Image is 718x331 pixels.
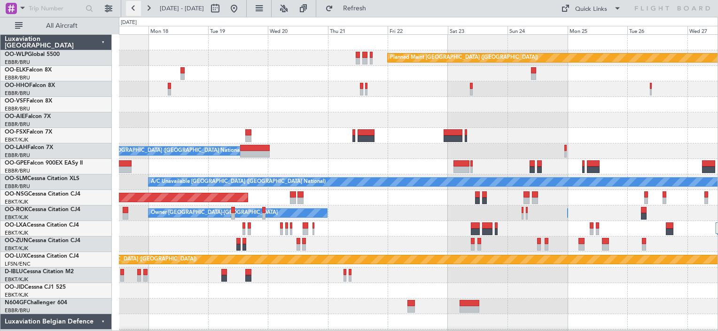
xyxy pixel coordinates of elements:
a: OO-ZUNCessna Citation CJ4 [5,238,80,244]
span: OO-LXA [5,222,27,228]
span: OO-WLP [5,52,28,57]
a: EBKT/KJK [5,214,28,221]
div: Mon 25 [568,26,627,34]
a: OO-GPEFalcon 900EX EASy II [5,160,83,166]
div: Planned Maint [GEOGRAPHIC_DATA] ([GEOGRAPHIC_DATA]) [390,51,538,65]
div: Owner [GEOGRAPHIC_DATA]-[GEOGRAPHIC_DATA] [151,206,278,220]
div: Wed 20 [268,26,328,34]
div: [DATE] [121,19,137,27]
a: EBBR/BRU [5,90,30,97]
span: D-IBLU [5,269,23,275]
a: OO-WLPGlobal 5500 [5,52,60,57]
a: D-IBLUCessna Citation M2 [5,269,74,275]
div: Owner [GEOGRAPHIC_DATA] ([GEOGRAPHIC_DATA] National) [91,144,242,158]
span: OO-ELK [5,67,26,73]
a: EBKT/KJK [5,245,28,252]
span: OO-VSF [5,98,26,104]
div: Thu 21 [328,26,388,34]
a: OO-VSFFalcon 8X [5,98,52,104]
a: EBKT/KJK [5,198,28,205]
a: EBBR/BRU [5,105,30,112]
a: EBBR/BRU [5,183,30,190]
div: A/C Unavailable [GEOGRAPHIC_DATA] ([GEOGRAPHIC_DATA] National) [151,175,326,189]
div: Fri 22 [388,26,447,34]
span: OO-HHO [5,83,29,88]
a: OO-JIDCessna CJ1 525 [5,284,66,290]
div: Tue 19 [208,26,268,34]
button: All Aircraft [10,18,102,33]
a: OO-ELKFalcon 8X [5,67,52,73]
a: EBKT/KJK [5,229,28,236]
a: EBBR/BRU [5,121,30,128]
div: Tue 26 [627,26,687,34]
span: [DATE] - [DATE] [160,4,204,13]
div: Sat 23 [448,26,507,34]
span: OO-AIE [5,114,25,119]
div: Mon 18 [148,26,208,34]
a: EBBR/BRU [5,59,30,66]
a: EBKT/KJK [5,136,28,143]
span: OO-ROK [5,207,28,213]
span: OO-JID [5,284,24,290]
span: OO-LAH [5,145,27,150]
a: OO-LXACessna Citation CJ4 [5,222,79,228]
div: Quick Links [575,5,607,14]
div: Sun 24 [507,26,567,34]
button: Quick Links [556,1,626,16]
div: Planned Maint [GEOGRAPHIC_DATA] ([GEOGRAPHIC_DATA]) [48,252,196,267]
span: Refresh [335,5,375,12]
a: OO-NSGCessna Citation CJ4 [5,191,80,197]
input: Trip Number [29,1,83,16]
a: OO-SLMCessna Citation XLS [5,176,79,181]
span: OO-LUX [5,253,27,259]
a: OO-LUXCessna Citation CJ4 [5,253,79,259]
span: OO-ZUN [5,238,28,244]
a: OO-AIEFalcon 7X [5,114,51,119]
a: EBBR/BRU [5,152,30,159]
a: OO-HHOFalcon 8X [5,83,55,88]
span: N604GF [5,300,27,306]
a: N604GFChallenger 604 [5,300,67,306]
span: OO-SLM [5,176,27,181]
a: EBKT/KJK [5,292,28,299]
span: OO-NSG [5,191,28,197]
a: OO-FSXFalcon 7X [5,129,52,135]
a: EBKT/KJK [5,276,28,283]
a: OO-LAHFalcon 7X [5,145,53,150]
a: OO-ROKCessna Citation CJ4 [5,207,80,213]
a: EBBR/BRU [5,74,30,81]
span: All Aircraft [24,23,99,29]
a: EBBR/BRU [5,307,30,314]
a: LFSN/ENC [5,260,31,268]
span: OO-GPE [5,160,27,166]
span: OO-FSX [5,129,26,135]
button: Refresh [321,1,377,16]
a: EBBR/BRU [5,167,30,174]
